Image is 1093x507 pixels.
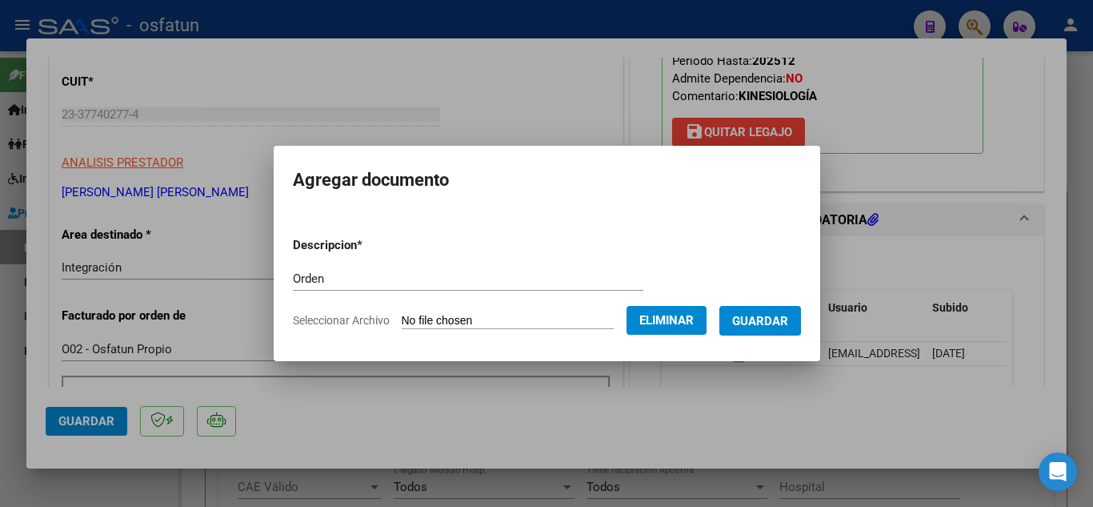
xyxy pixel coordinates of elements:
button: Eliminar [627,306,707,335]
p: Descripcion [293,236,446,255]
h2: Agregar documento [293,165,801,195]
button: Guardar [719,306,801,336]
div: Open Intercom Messenger [1039,453,1077,491]
span: Seleccionar Archivo [293,314,390,327]
span: Eliminar [639,313,694,328]
span: Guardar [732,314,788,328]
